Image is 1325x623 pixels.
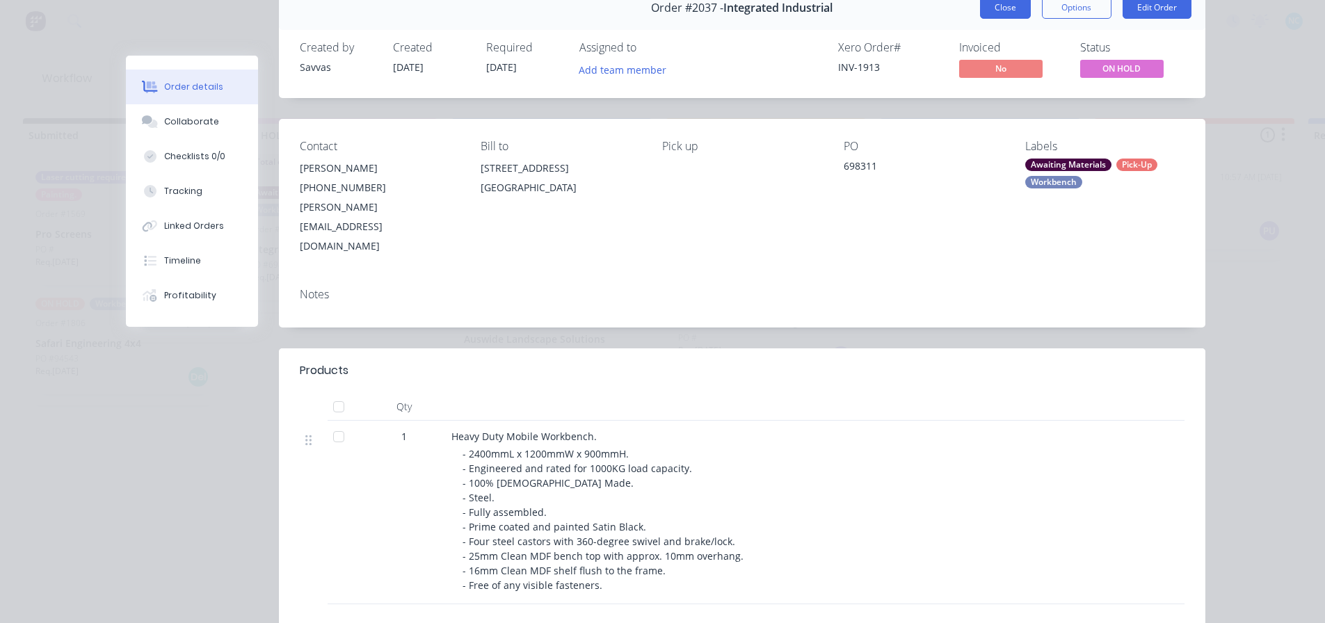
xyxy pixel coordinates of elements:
[1080,41,1185,54] div: Status
[126,104,258,139] button: Collaborate
[300,197,459,256] div: [PERSON_NAME][EMAIL_ADDRESS][DOMAIN_NAME]
[481,140,640,153] div: Bill to
[1025,159,1111,171] div: Awaiting Materials
[300,60,376,74] div: Savvas
[651,1,723,15] span: Order #2037 -
[300,178,459,197] div: [PHONE_NUMBER]
[1116,159,1157,171] div: Pick-Up
[393,60,424,74] span: [DATE]
[1080,60,1164,81] button: ON HOLD
[164,185,202,197] div: Tracking
[164,150,225,163] div: Checklists 0/0
[959,60,1043,77] span: No
[300,140,459,153] div: Contact
[486,41,563,54] div: Required
[401,429,407,444] span: 1
[486,60,517,74] span: [DATE]
[571,60,673,79] button: Add team member
[300,159,459,256] div: [PERSON_NAME][PHONE_NUMBER][PERSON_NAME][EMAIL_ADDRESS][DOMAIN_NAME]
[463,447,744,592] span: - 2400mmL x 1200mmW x 900mmH. - Engineered and rated for 1000KG load capacity. - 100% [DEMOGRAPHI...
[126,278,258,313] button: Profitability
[126,174,258,209] button: Tracking
[126,70,258,104] button: Order details
[362,393,446,421] div: Qty
[844,159,1003,178] div: 698311
[164,115,219,128] div: Collaborate
[126,139,258,174] button: Checklists 0/0
[300,41,376,54] div: Created by
[838,41,942,54] div: Xero Order #
[838,60,942,74] div: INV-1913
[959,41,1063,54] div: Invoiced
[164,81,223,93] div: Order details
[126,243,258,278] button: Timeline
[481,159,640,203] div: [STREET_ADDRESS][GEOGRAPHIC_DATA]
[164,220,224,232] div: Linked Orders
[481,178,640,197] div: [GEOGRAPHIC_DATA]
[844,140,1003,153] div: PO
[579,60,674,79] button: Add team member
[481,159,640,178] div: [STREET_ADDRESS]
[393,41,469,54] div: Created
[723,1,833,15] span: Integrated Industrial
[1025,176,1082,188] div: Workbench
[1025,140,1185,153] div: Labels
[300,362,348,379] div: Products
[579,41,718,54] div: Assigned to
[662,140,821,153] div: Pick up
[1080,60,1164,77] span: ON HOLD
[451,430,597,443] span: Heavy Duty Mobile Workbench.
[164,254,201,267] div: Timeline
[300,159,459,178] div: [PERSON_NAME]
[164,289,216,302] div: Profitability
[300,288,1185,301] div: Notes
[126,209,258,243] button: Linked Orders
